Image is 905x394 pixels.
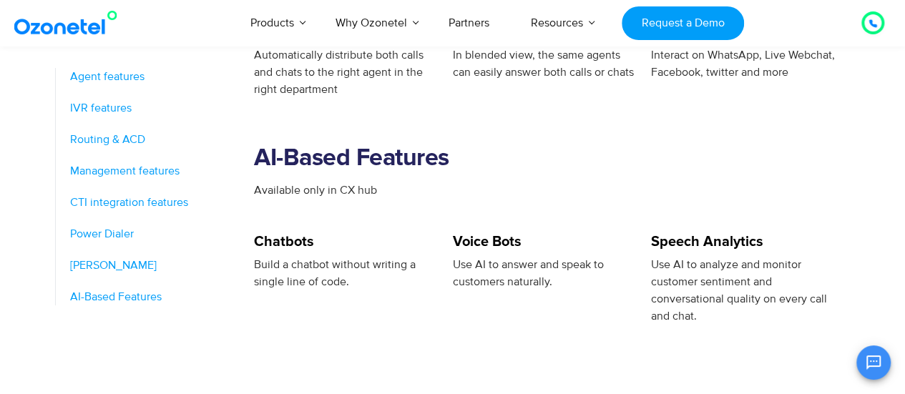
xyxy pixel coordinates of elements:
span: Automatically distribute both calls and chats to the right agent in the right department [254,48,424,97]
h5: Speech Analytics [651,235,835,249]
span: IVR features [70,99,132,117]
span: Use AI to analyze and monitor customer sentiment and conversational quality on every call and chat. [651,257,827,323]
span: AI-Based Features [70,288,162,305]
a: Agent features [70,68,240,85]
h2: AI-Based Features [254,144,850,173]
span: Build a chatbot without writing a single line of code. [254,257,416,289]
a: Management features [70,162,240,179]
span: Agent features [70,68,145,85]
h5: Chatbots [254,235,438,249]
span: Interact on WhatsApp, Live Webchat, Facebook, twitter and more [651,48,835,79]
h5: Voice Bots [452,235,636,249]
span: Routing & ACD [70,131,145,148]
span: Management features [70,162,180,179]
span: Power Dialer [70,225,134,242]
span: Use AI to answer and speak to customers naturally. [452,257,603,289]
a: AI-Based Features [70,288,240,305]
a: Request a Demo [622,6,744,40]
a: Routing & ACD [70,131,240,148]
button: Open chat [856,345,891,380]
span: [PERSON_NAME] [70,257,157,274]
a: [PERSON_NAME] [70,257,240,274]
a: CTI integration features [70,194,240,211]
span: CTI integration features [70,194,188,211]
a: Power Dialer [70,225,240,242]
a: IVR features [70,99,240,117]
span: In blended view, the same agents can easily answer both calls or chats [452,48,633,79]
span: Available only in CX hub [254,183,377,197]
